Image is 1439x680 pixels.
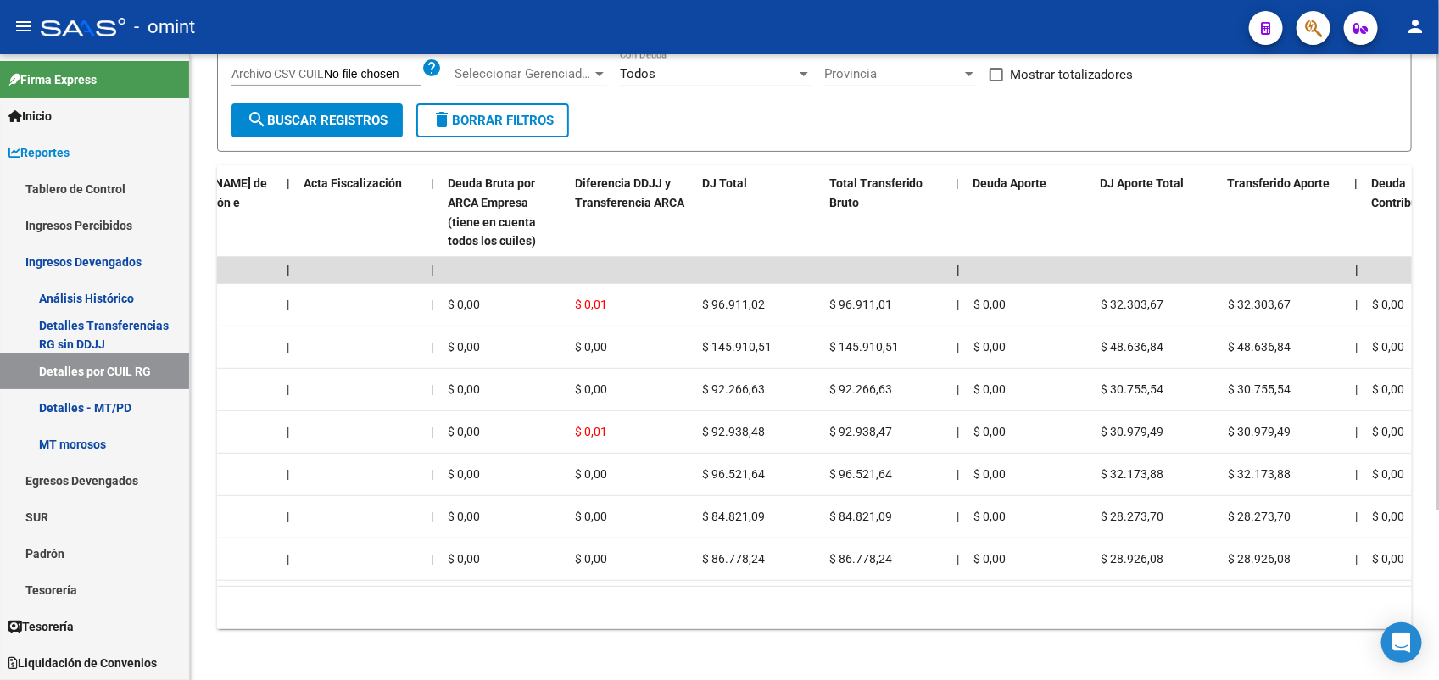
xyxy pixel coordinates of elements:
span: | [287,340,289,354]
span: | [957,340,959,354]
span: $ 96.911,01 [829,298,892,311]
span: | [1355,340,1358,354]
datatable-header-cell: | [280,165,297,259]
span: Provincia [824,66,962,81]
span: $ 0,00 [973,425,1006,438]
span: $ 96.521,64 [829,467,892,481]
span: Todos [620,66,655,81]
span: $ 86.778,24 [702,552,765,566]
span: $ 32.303,67 [1101,298,1163,311]
span: $ 0,00 [575,552,607,566]
div: Open Intercom Messenger [1381,622,1422,663]
datatable-header-cell: | [424,165,441,259]
span: $ 48.636,84 [1228,340,1291,354]
span: $ 30.979,49 [1228,425,1291,438]
span: | [1355,298,1358,311]
span: Mostrar totalizadores [1010,64,1133,85]
span: $ 96.521,64 [702,467,765,481]
span: $ 30.979,49 [1101,425,1163,438]
span: $ 0,00 [1372,425,1404,438]
span: $ 0,00 [1372,382,1404,396]
datatable-header-cell: Deuda Aporte [967,165,1094,259]
span: | [957,176,960,190]
span: $ 30.755,54 [1101,382,1163,396]
span: $ 86.778,24 [829,552,892,566]
span: $ 0,00 [448,467,480,481]
span: | [1355,467,1358,481]
span: Tesorería [8,617,74,636]
span: | [957,552,959,566]
span: Diferencia DDJJ y Transferencia ARCA [575,176,684,209]
span: DJ Aporte Total [1101,176,1185,190]
span: | [431,382,433,396]
datatable-header-cell: Total Transferido Bruto [823,165,950,259]
span: Borrar Filtros [432,113,554,128]
span: | [287,298,289,311]
span: Reportes [8,143,70,162]
span: $ 28.926,08 [1101,552,1163,566]
span: $ 0,00 [1372,467,1404,481]
span: | [957,467,959,481]
span: $ 0,01 [575,298,607,311]
span: Archivo CSV CUIL [231,67,324,81]
span: DJ Total [702,176,747,190]
span: $ 145.910,51 [702,340,772,354]
span: $ 84.821,09 [829,510,892,523]
span: $ 0,00 [448,340,480,354]
span: $ 0,00 [575,467,607,481]
span: $ 0,00 [575,510,607,523]
span: $ 0,00 [448,425,480,438]
span: $ 32.173,88 [1228,467,1291,481]
span: $ 96.911,02 [702,298,765,311]
span: Deuda Bruta por ARCA Empresa (tiene en cuenta todos los cuiles) [448,176,536,248]
datatable-header-cell: | [950,165,967,259]
span: | [287,425,289,438]
span: | [287,176,290,190]
span: $ 92.938,48 [702,425,765,438]
span: Inicio [8,107,52,125]
input: Archivo CSV CUIL [324,67,421,82]
span: | [957,298,959,311]
span: | [287,263,290,276]
span: $ 0,00 [575,340,607,354]
span: - omint [134,8,195,46]
span: $ 0,00 [1372,298,1404,311]
span: | [431,552,433,566]
mat-icon: help [421,58,442,78]
mat-icon: delete [432,109,452,130]
span: $ 92.938,47 [829,425,892,438]
span: $ 0,00 [575,382,607,396]
span: $ 0,00 [448,552,480,566]
span: | [431,263,434,276]
span: $ 32.303,67 [1228,298,1291,311]
span: $ 0,00 [973,298,1006,311]
span: | [957,263,960,276]
span: $ 0,00 [973,510,1006,523]
span: | [1355,176,1358,190]
span: | [287,467,289,481]
datatable-header-cell: Diferencia DDJJ y Transferencia ARCA [568,165,695,259]
span: | [431,510,433,523]
span: Total Transferido Bruto [829,176,923,209]
span: | [1355,552,1358,566]
span: $ 0,00 [1372,340,1404,354]
span: Acta Fiscalización [304,176,402,190]
span: | [1355,263,1358,276]
datatable-header-cell: Transferido Aporte [1221,165,1348,259]
span: $ 28.273,70 [1101,510,1163,523]
span: $ 28.273,70 [1228,510,1291,523]
span: | [431,467,433,481]
span: Transferido Aporte [1228,176,1330,190]
datatable-header-cell: Deuda Bruta por ARCA Empresa (tiene en cuenta todos los cuiles) [441,165,568,259]
span: $ 0,00 [973,467,1006,481]
span: $ 92.266,63 [829,382,892,396]
span: | [431,176,434,190]
span: Deuda Aporte [973,176,1047,190]
span: $ 84.821,09 [702,510,765,523]
span: | [957,382,959,396]
span: $ 0,00 [448,382,480,396]
span: $ 48.636,84 [1101,340,1163,354]
span: $ 92.266,63 [702,382,765,396]
span: | [431,425,433,438]
span: | [957,425,959,438]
